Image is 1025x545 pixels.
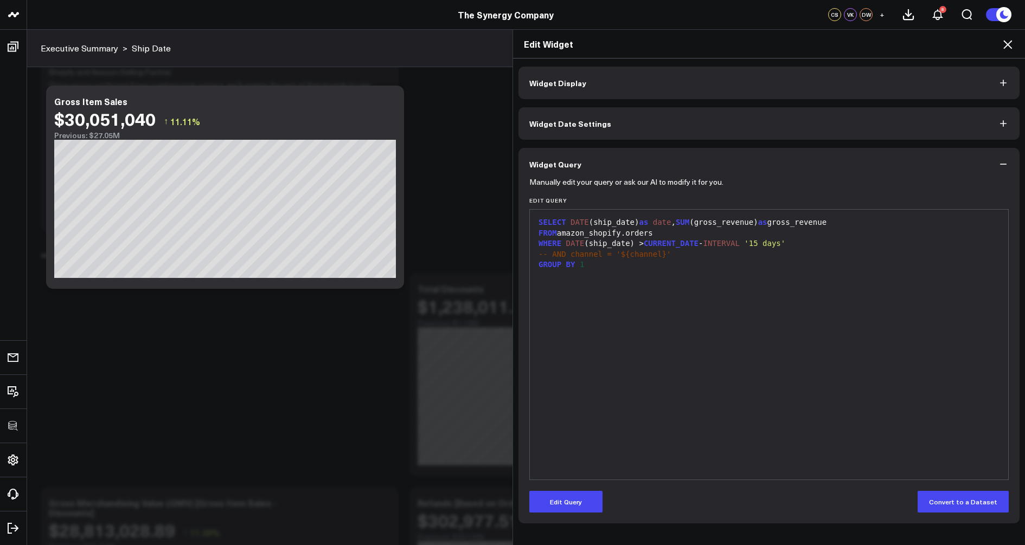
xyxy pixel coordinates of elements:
div: 8 [939,6,946,13]
span: INTERVAL [703,239,739,248]
span: Widget Date Settings [529,119,611,128]
span: WHERE [539,239,561,248]
span: SELECT [539,218,566,226]
button: Convert to a Dataset [918,491,1009,512]
span: SUM [676,218,689,226]
span: DATE [571,218,589,226]
span: + [880,11,885,18]
span: GROUP [539,260,561,269]
span: as [639,218,648,226]
button: Widget Display [518,67,1020,99]
span: '15 days' [744,239,785,248]
div: (ship_date) > - [535,238,1003,249]
button: Widget Query [518,148,1020,180]
label: Edit Query [529,197,1009,204]
span: Widget Query [529,160,581,168]
span: date [653,218,671,226]
button: Edit Query [529,491,603,512]
button: + [875,8,888,21]
span: -- AND channel = '${channel}' [539,250,671,258]
p: Manually edit your query or ask our AI to modify it for you. [529,178,723,186]
div: VK [844,8,857,21]
span: DATE [566,239,585,248]
span: Widget Display [529,79,586,87]
span: 1 [580,260,584,269]
h2: Edit Widget [524,38,1014,50]
div: amazon_shopify.orders [535,228,1003,239]
span: CURRENT_DATE [644,239,699,248]
div: DW [860,8,873,21]
div: (ship_date) , (gross_revenue) gross_revenue [535,217,1003,228]
span: FROM [539,229,557,237]
div: CS [828,8,841,21]
a: The Synergy Company [458,9,554,21]
span: BY [566,260,575,269]
span: as [758,218,767,226]
button: Widget Date Settings [518,107,1020,140]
